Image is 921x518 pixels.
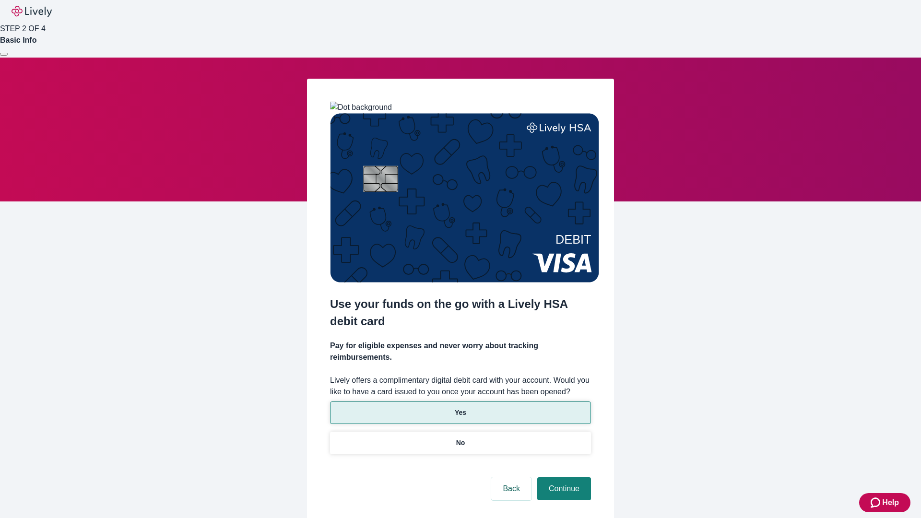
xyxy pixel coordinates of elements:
[491,477,531,500] button: Back
[537,477,591,500] button: Continue
[859,493,910,512] button: Zendesk support iconHelp
[330,375,591,398] label: Lively offers a complimentary digital debit card with your account. Would you like to have a card...
[456,438,465,448] p: No
[330,432,591,454] button: No
[330,401,591,424] button: Yes
[330,113,599,283] img: Debit card
[455,408,466,418] p: Yes
[871,497,882,508] svg: Zendesk support icon
[882,497,899,508] span: Help
[12,6,52,17] img: Lively
[330,102,392,113] img: Dot background
[330,295,591,330] h2: Use your funds on the go with a Lively HSA debit card
[330,340,591,363] h4: Pay for eligible expenses and never worry about tracking reimbursements.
